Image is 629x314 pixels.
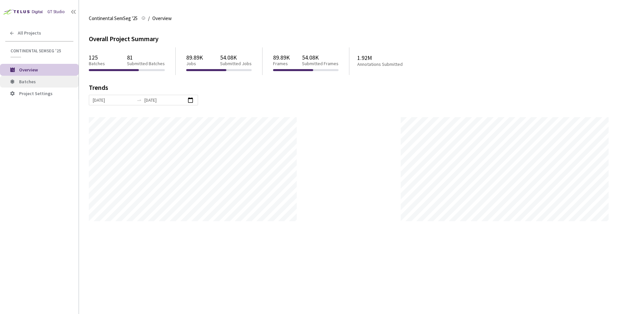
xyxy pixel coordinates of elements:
[89,34,619,44] div: Overall Project Summary
[186,54,203,61] p: 89.89K
[89,84,610,95] div: Trends
[144,96,186,104] input: End date
[220,54,252,61] p: 54.08K
[19,67,38,73] span: Overview
[127,61,165,66] p: Submitted Batches
[19,91,53,96] span: Project Settings
[357,54,428,61] p: 1.92M
[152,14,172,22] span: Overview
[273,54,290,61] p: 89.89K
[302,54,339,61] p: 54.08K
[357,62,428,67] p: Annotations Submitted
[302,61,339,66] p: Submitted Frames
[137,97,142,103] span: to
[19,79,36,85] span: Batches
[93,96,134,104] input: Start date
[127,54,165,61] p: 81
[148,14,150,22] li: /
[186,61,203,66] p: Jobs
[89,61,105,66] p: Batches
[89,54,105,61] p: 125
[273,61,290,66] p: Frames
[47,9,65,15] div: GT Studio
[220,61,252,66] p: Submitted Jobs
[11,48,69,54] span: Continental SemSeg '25
[137,97,142,103] span: swap-right
[89,14,138,22] span: Continental SemSeg '25
[18,30,41,36] span: All Projects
